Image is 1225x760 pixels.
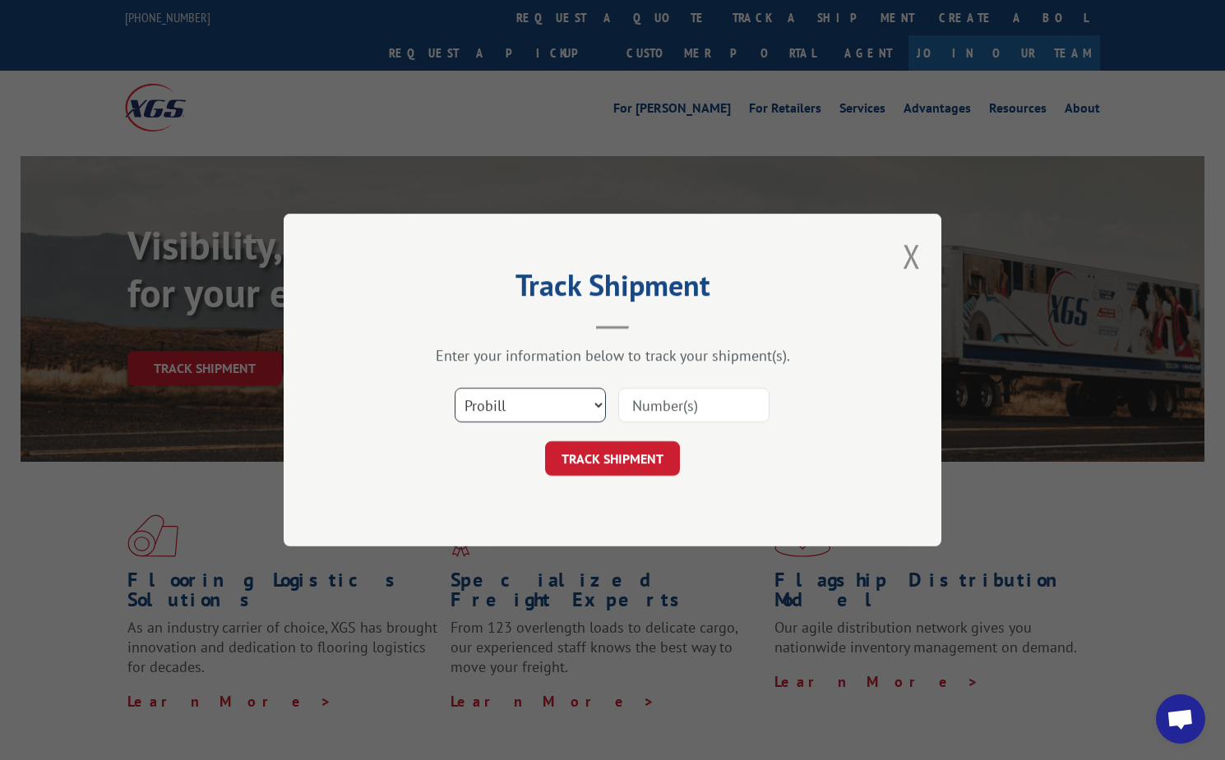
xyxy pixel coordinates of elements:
input: Number(s) [618,388,770,422]
h2: Track Shipment [366,274,859,305]
button: TRACK SHIPMENT [545,441,680,476]
button: Close modal [903,234,921,278]
div: Enter your information below to track your shipment(s). [366,346,859,365]
div: Open chat [1156,694,1205,744]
